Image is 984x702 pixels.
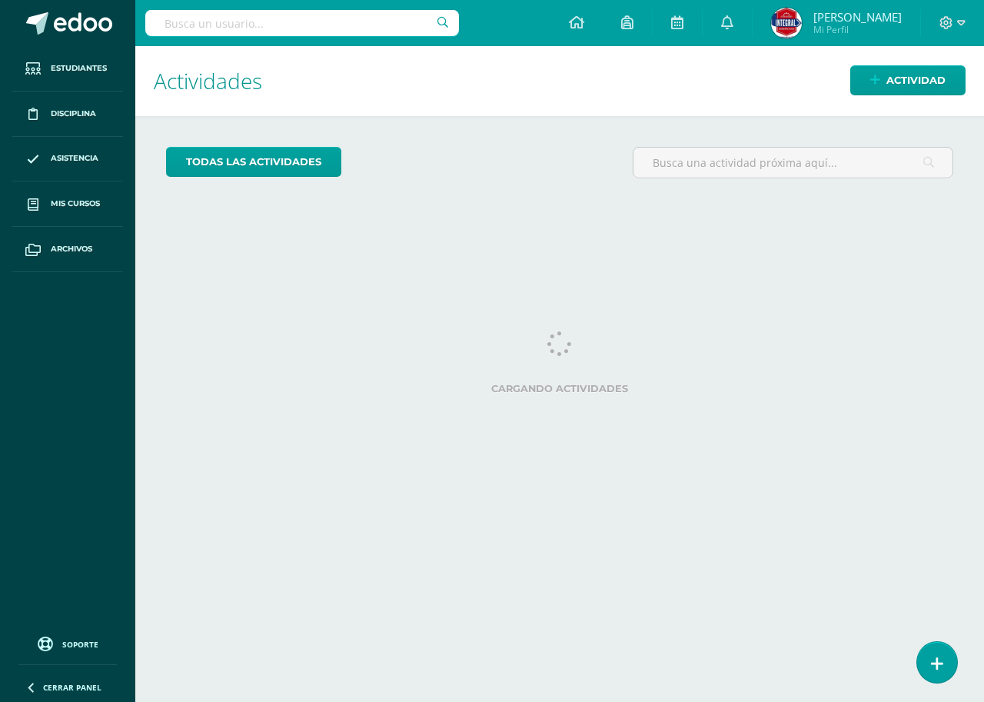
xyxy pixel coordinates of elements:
a: Archivos [12,227,123,272]
span: Soporte [62,639,98,650]
span: Actividad [886,66,946,95]
input: Busca un usuario... [145,10,459,36]
a: Disciplina [12,91,123,137]
a: Actividad [850,65,966,95]
span: Estudiantes [51,62,107,75]
span: Cerrar panel [43,682,101,693]
a: todas las Actividades [166,147,341,177]
span: Asistencia [51,152,98,165]
span: Mi Perfil [813,23,902,36]
a: Soporte [18,633,117,654]
a: Asistencia [12,137,123,182]
a: Mis cursos [12,181,123,227]
label: Cargando actividades [166,383,953,394]
a: Estudiantes [12,46,123,91]
span: Mis cursos [51,198,100,210]
span: [PERSON_NAME] [813,9,902,25]
h1: Actividades [154,46,966,116]
span: Disciplina [51,108,96,120]
img: b162ec331ce9f8bdc5a41184ad28ca5c.png [771,8,802,38]
span: Archivos [51,243,92,255]
input: Busca una actividad próxima aquí... [633,148,952,178]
